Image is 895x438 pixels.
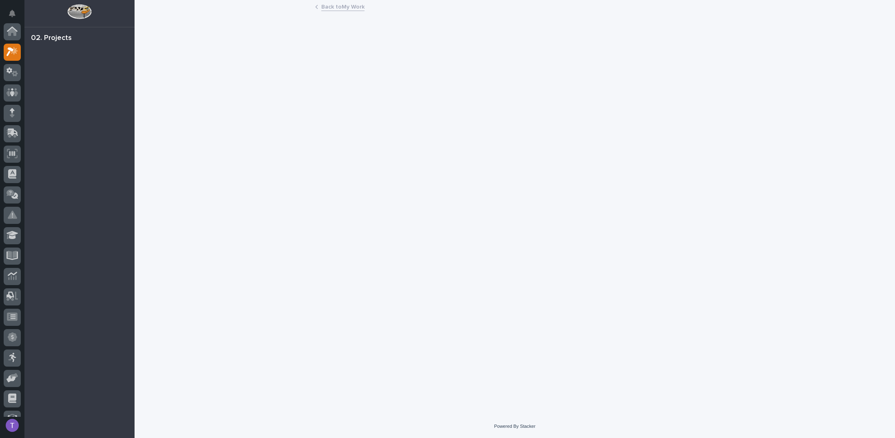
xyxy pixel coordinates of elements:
[31,34,72,43] div: 02. Projects
[4,5,21,22] button: Notifications
[67,4,91,19] img: Workspace Logo
[4,417,21,434] button: users-avatar
[10,10,21,23] div: Notifications
[494,424,535,429] a: Powered By Stacker
[321,2,365,11] a: Back toMy Work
